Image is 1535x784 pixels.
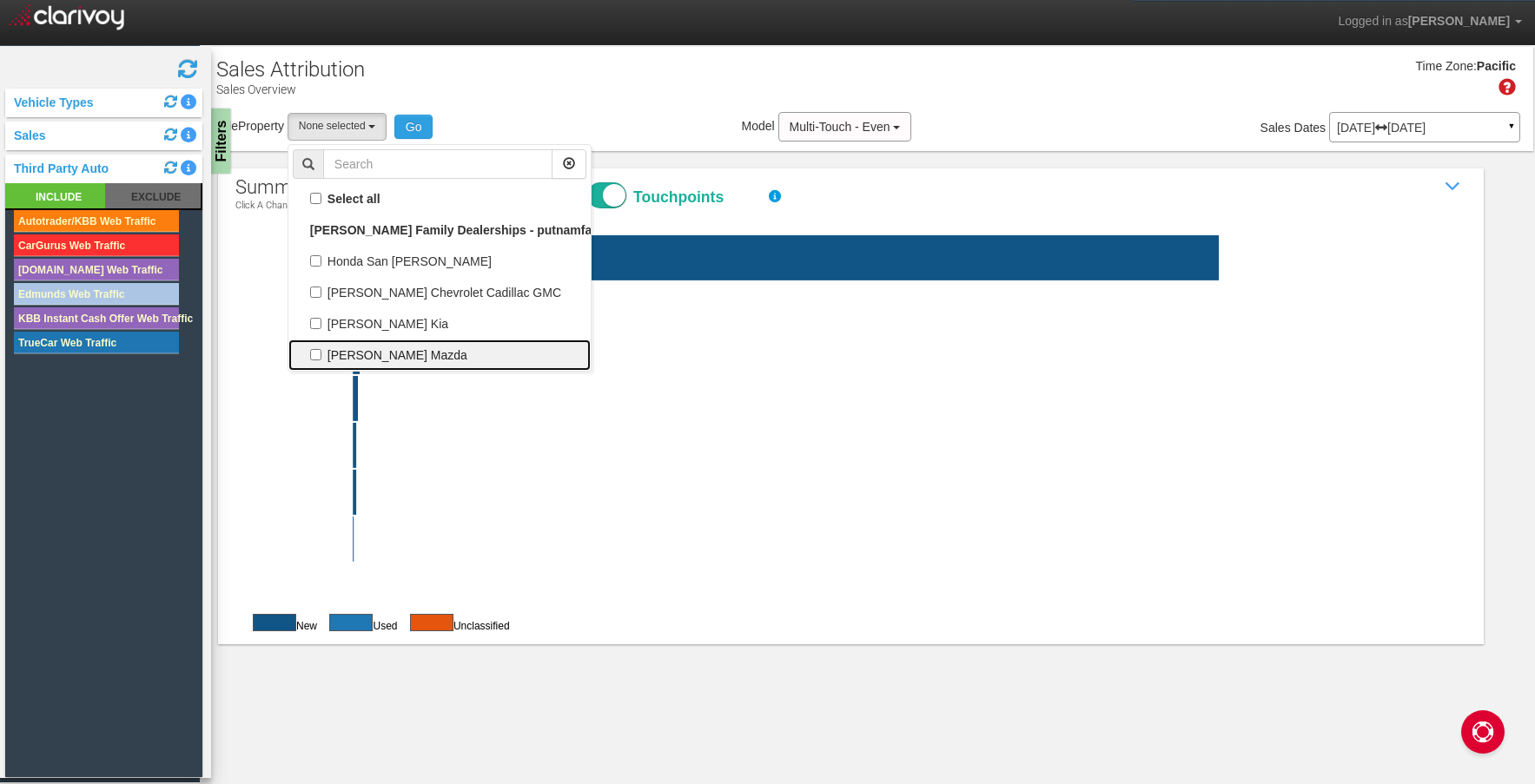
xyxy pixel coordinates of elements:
[1477,58,1516,76] div: Pacific
[277,423,1508,468] rect: other|20|1|0
[329,614,373,631] button: Used
[1294,121,1327,135] span: Dates
[288,246,591,277] a: Honda San [PERSON_NAME]
[277,470,1508,515] rect: organic search|20|0|0
[288,308,591,339] a: [PERSON_NAME] Kia
[244,613,317,634] div: New
[293,250,586,273] label: Honda San [PERSON_NAME]
[1408,14,1510,28] span: [PERSON_NAME]
[235,176,317,198] span: summary
[235,201,367,211] p: Click a channel to view details
[1337,122,1512,134] p: [DATE] [DATE]
[323,149,552,179] input: Search
[299,120,366,132] span: None selected
[790,120,890,134] span: Multi-Touch - Even
[277,376,1508,421] rect: website tools|27|9|0
[288,214,591,246] a: [PERSON_NAME] Family Dealerships - putnamfamilydealerships
[1440,174,1466,200] i: Show / Hide Sales Attribution Chart
[293,313,586,335] label: [PERSON_NAME] Kia
[1260,121,1291,135] span: Sales
[293,344,586,366] label: [PERSON_NAME] Mazda
[1410,58,1477,76] div: Time Zone:
[1338,14,1407,28] span: Logged in as
[288,113,387,140] button: None selected
[1325,1,1535,43] a: Logged in as[PERSON_NAME]
[633,187,755,208] label: Touchpoints
[1504,116,1519,144] a: ▼
[277,329,1508,374] rect: paid search|37|3|0
[394,115,433,139] button: Go
[288,183,591,214] a: Select all
[778,112,912,142] button: Multi-Touch - Even
[321,613,397,634] div: Used
[277,282,1508,327] rect: direct|136|7|0
[216,76,365,98] p: Sales Overview
[310,193,321,204] input: Select all
[216,58,365,81] h1: Sales Attribution
[277,235,1508,280] rect: third party auto|4848|787|0
[310,223,684,237] b: [PERSON_NAME] Family Dealerships - putnamfamilydealerships
[410,614,453,631] button: Used
[208,109,230,174] div: Filters
[288,339,591,371] a: [PERSON_NAME] Mazda
[253,614,296,631] button: New
[288,277,591,308] a: [PERSON_NAME] Chevrolet Cadillac GMC
[293,281,586,304] label: [PERSON_NAME] Chevrolet Cadillac GMC
[277,517,1508,562] rect: tier one|7|0|0
[401,613,510,634] div: Unclassified
[293,188,586,210] label: Select all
